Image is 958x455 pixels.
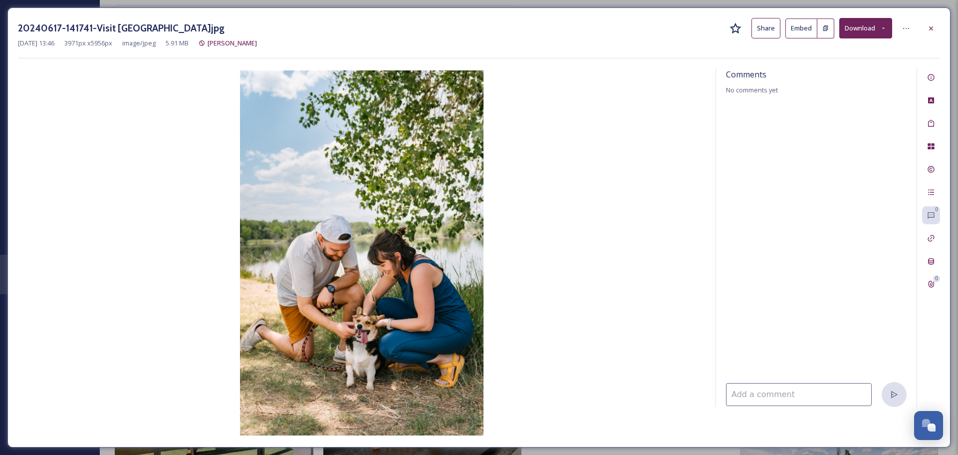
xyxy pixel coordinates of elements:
button: Share [751,18,780,38]
span: 3971 px x 5956 px [64,38,112,48]
img: 20240617-141741-Visit%20Longmont.jpg [18,70,706,436]
span: Comments [726,68,907,80]
span: image/jpeg [122,38,156,48]
div: 0 [933,275,940,282]
h3: 20240617-141741-Visit [GEOGRAPHIC_DATA]jpg [18,21,225,35]
div: 0 [933,206,940,213]
span: [DATE] 13:46 [18,38,54,48]
span: No comments yet [726,85,907,95]
button: Download [839,18,892,38]
span: 5.91 MB [166,38,189,48]
button: Embed [785,18,817,38]
span: [PERSON_NAME] [208,38,257,47]
input: Add a comment [726,383,872,406]
button: Open Chat [914,411,943,440]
